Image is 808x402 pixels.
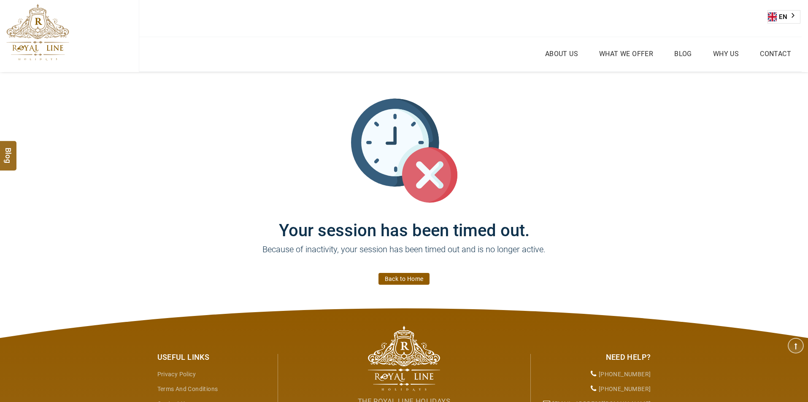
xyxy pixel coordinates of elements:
[537,352,651,363] div: Need Help?
[151,243,657,268] p: Because of inactivity, your session has been timed out and is no longer active.
[6,4,69,61] img: The Royal Line Holidays
[157,371,196,378] a: Privacy Policy
[767,10,800,24] aside: Language selected: English
[368,326,440,391] img: The Royal Line Holidays
[3,147,14,154] span: Blog
[768,11,800,23] a: EN
[157,352,271,363] div: Useful Links
[351,97,457,204] img: session_time_out.svg
[758,48,793,60] a: Contact
[537,367,651,382] li: [PHONE_NUMBER]
[756,349,808,389] iframe: chat widget
[672,48,694,60] a: Blog
[378,273,430,285] a: Back to Home
[543,48,580,60] a: About Us
[151,204,657,240] h1: Your session has been timed out.
[597,48,655,60] a: What we Offer
[537,382,651,397] li: [PHONE_NUMBER]
[157,386,218,392] a: Terms and Conditions
[767,10,800,24] div: Language
[711,48,741,60] a: Why Us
